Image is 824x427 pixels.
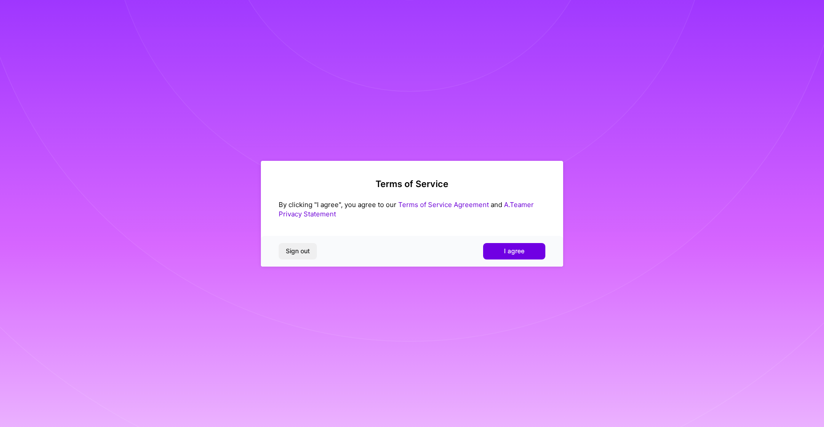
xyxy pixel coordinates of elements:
div: By clicking "I agree", you agree to our and [279,200,545,219]
a: Terms of Service Agreement [398,200,489,209]
h2: Terms of Service [279,179,545,189]
span: Sign out [286,247,310,255]
button: Sign out [279,243,317,259]
span: I agree [504,247,524,255]
button: I agree [483,243,545,259]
